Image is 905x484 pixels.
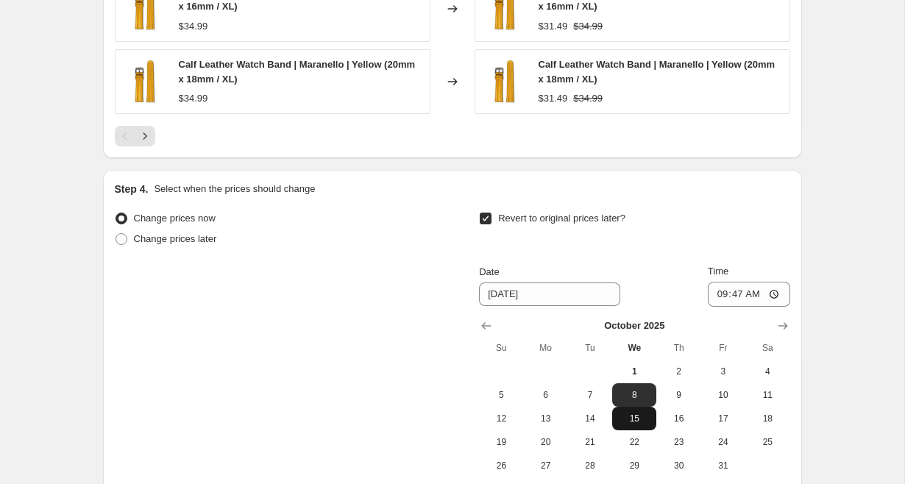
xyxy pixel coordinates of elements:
[662,342,695,354] span: Th
[618,366,650,377] span: 1
[773,316,793,336] button: Show next month, November 2025
[701,360,745,383] button: Friday October 3 2025
[751,436,784,448] span: 25
[707,413,739,424] span: 17
[479,454,523,477] button: Sunday October 26 2025
[568,383,612,407] button: Tuesday October 7 2025
[618,389,650,401] span: 8
[568,336,612,360] th: Tuesday
[479,383,523,407] button: Sunday October 5 2025
[524,454,568,477] button: Monday October 27 2025
[115,126,155,146] nav: Pagination
[134,213,216,224] span: Change prices now
[656,430,700,454] button: Thursday October 23 2025
[573,91,603,106] strike: $34.99
[612,454,656,477] button: Wednesday October 29 2025
[612,383,656,407] button: Wednesday October 8 2025
[539,91,568,106] div: $31.49
[701,336,745,360] th: Friday
[115,182,149,196] h2: Step 4.
[745,383,789,407] button: Saturday October 11 2025
[618,460,650,471] span: 29
[539,19,568,34] div: $31.49
[485,436,517,448] span: 19
[745,407,789,430] button: Saturday October 18 2025
[135,126,155,146] button: Next
[179,19,208,34] div: $34.99
[612,430,656,454] button: Wednesday October 22 2025
[530,460,562,471] span: 27
[612,360,656,383] button: Today Wednesday October 1 2025
[479,282,620,306] input: 10/1/2025
[568,407,612,430] button: Tuesday October 14 2025
[530,389,562,401] span: 6
[707,342,739,354] span: Fr
[524,430,568,454] button: Monday October 20 2025
[656,336,700,360] th: Thursday
[612,407,656,430] button: Wednesday October 15 2025
[751,342,784,354] span: Sa
[707,460,739,471] span: 31
[568,454,612,477] button: Tuesday October 28 2025
[485,460,517,471] span: 26
[479,266,499,277] span: Date
[483,60,527,104] img: maranello-yellow-rwb_fc0a374e-b4ec-43cc-8b15-ae9f93c92a4e_80x.jpg
[656,360,700,383] button: Thursday October 2 2025
[524,336,568,360] th: Monday
[530,436,562,448] span: 20
[701,454,745,477] button: Friday October 31 2025
[573,19,603,34] strike: $34.99
[574,389,606,401] span: 7
[618,342,650,354] span: We
[707,436,739,448] span: 24
[530,342,562,354] span: Mo
[574,342,606,354] span: Tu
[656,383,700,407] button: Thursday October 9 2025
[179,59,416,85] span: Calf Leather Watch Band | Maranello | Yellow (20mm x 18mm / XL)
[656,454,700,477] button: Thursday October 30 2025
[751,389,784,401] span: 11
[618,436,650,448] span: 22
[618,413,650,424] span: 15
[662,436,695,448] span: 23
[656,407,700,430] button: Thursday October 16 2025
[179,91,208,106] div: $34.99
[662,460,695,471] span: 30
[751,413,784,424] span: 18
[479,407,523,430] button: Sunday October 12 2025
[154,182,315,196] p: Select when the prices should change
[498,213,625,224] span: Revert to original prices later?
[524,407,568,430] button: Monday October 13 2025
[574,436,606,448] span: 21
[662,389,695,401] span: 9
[701,383,745,407] button: Friday October 10 2025
[476,316,497,336] button: Show previous month, September 2025
[134,233,217,244] span: Change prices later
[485,389,517,401] span: 5
[485,413,517,424] span: 12
[745,430,789,454] button: Saturday October 25 2025
[745,336,789,360] th: Saturday
[707,366,739,377] span: 3
[708,266,728,277] span: Time
[485,342,517,354] span: Su
[479,430,523,454] button: Sunday October 19 2025
[751,366,784,377] span: 4
[662,413,695,424] span: 16
[701,430,745,454] button: Friday October 24 2025
[708,282,790,307] input: 12:00
[479,336,523,360] th: Sunday
[524,383,568,407] button: Monday October 6 2025
[745,360,789,383] button: Saturday October 4 2025
[701,407,745,430] button: Friday October 17 2025
[539,59,776,85] span: Calf Leather Watch Band | Maranello | Yellow (20mm x 18mm / XL)
[574,413,606,424] span: 14
[123,60,167,104] img: maranello-yellow-rwb_fc0a374e-b4ec-43cc-8b15-ae9f93c92a4e_80x.jpg
[612,336,656,360] th: Wednesday
[530,413,562,424] span: 13
[574,460,606,471] span: 28
[707,389,739,401] span: 10
[568,430,612,454] button: Tuesday October 21 2025
[662,366,695,377] span: 2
